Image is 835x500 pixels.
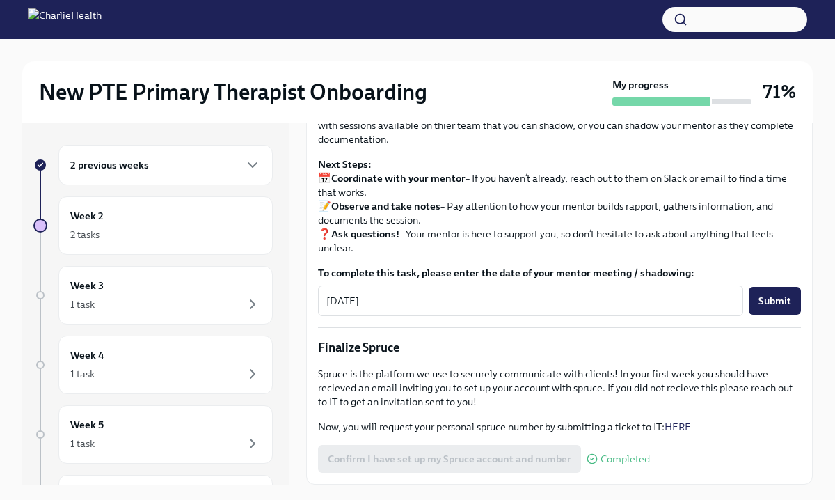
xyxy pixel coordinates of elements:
[70,157,149,173] h6: 2 previous weeks
[318,158,372,171] strong: Next Steps:
[331,172,466,185] strong: Coordinate with your mentor
[318,339,801,356] p: Finalize Spruce
[326,292,735,309] textarea: [DATE]
[33,266,273,325] a: Week 31 task
[749,287,801,315] button: Submit
[33,405,273,464] a: Week 51 task
[612,78,669,92] strong: My progress
[70,278,104,293] h6: Week 3
[70,347,104,363] h6: Week 4
[665,421,691,433] a: HERE
[70,228,100,242] div: 2 tasks
[39,78,427,106] h2: New PTE Primary Therapist Onboarding
[58,145,273,185] div: 2 previous weeks
[318,266,801,280] label: To complete this task, please enter the date of your mentor meeting / shadowing:
[33,196,273,255] a: Week 22 tasks
[318,157,801,255] p: 📅 – If you haven’t already, reach out to them on Slack or email to find a time that works. 📝 – Pa...
[331,200,440,212] strong: Observe and take notes
[601,454,650,464] span: Completed
[331,228,399,240] strong: Ask questions!
[70,297,95,311] div: 1 task
[33,336,273,394] a: Week 41 task
[70,417,104,432] h6: Week 5
[318,367,801,409] p: Spruce is the platform we use to securely communicate with clients! In your first week you should...
[70,437,95,451] div: 1 task
[70,367,95,381] div: 1 task
[763,79,796,104] h3: 71%
[758,294,791,308] span: Submit
[318,104,801,146] p: Sometimes sessions may not be available - in this case you may ask your supervisor if there are a...
[70,208,104,224] h6: Week 2
[28,8,102,31] img: CharlieHealth
[318,420,801,434] p: Now, you will request your personal spruce number by submitting a ticket to IT:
